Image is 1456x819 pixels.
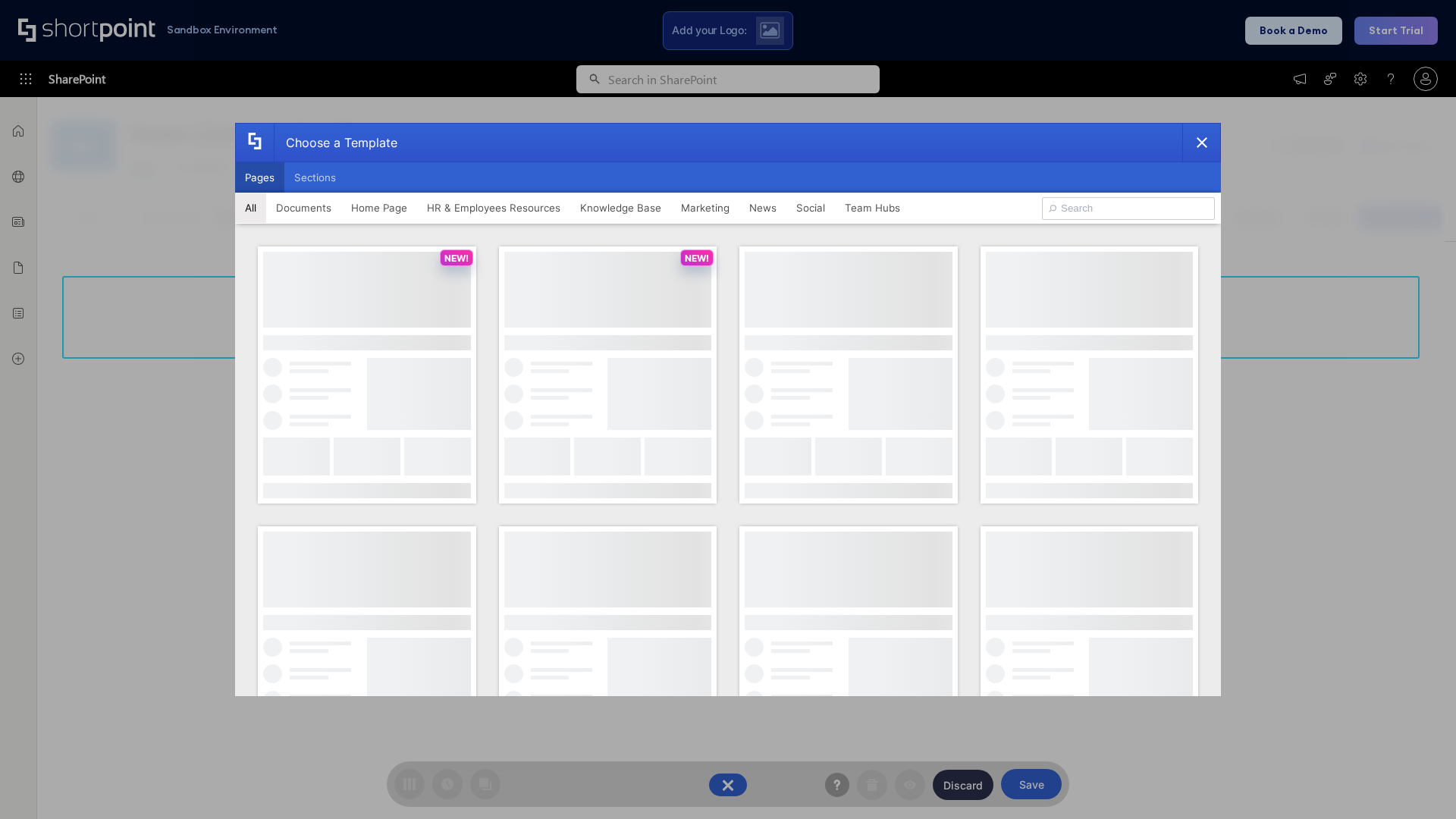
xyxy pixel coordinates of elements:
button: Pages [235,162,284,193]
div: Choose a Template [274,124,397,162]
button: Knowledge Base [570,193,671,223]
input: Search [1042,197,1215,220]
iframe: Chat Widget [1380,746,1456,819]
p: NEW! [444,253,469,264]
button: Home Page [341,193,417,223]
button: Social [786,193,835,223]
div: template selector [235,123,1221,696]
p: NEW! [685,253,709,264]
button: All [235,193,266,223]
button: HR & Employees Resources [417,193,570,223]
button: Team Hubs [835,193,910,223]
button: Marketing [671,193,739,223]
button: News [739,193,786,223]
button: Sections [284,162,346,193]
button: Documents [266,193,341,223]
